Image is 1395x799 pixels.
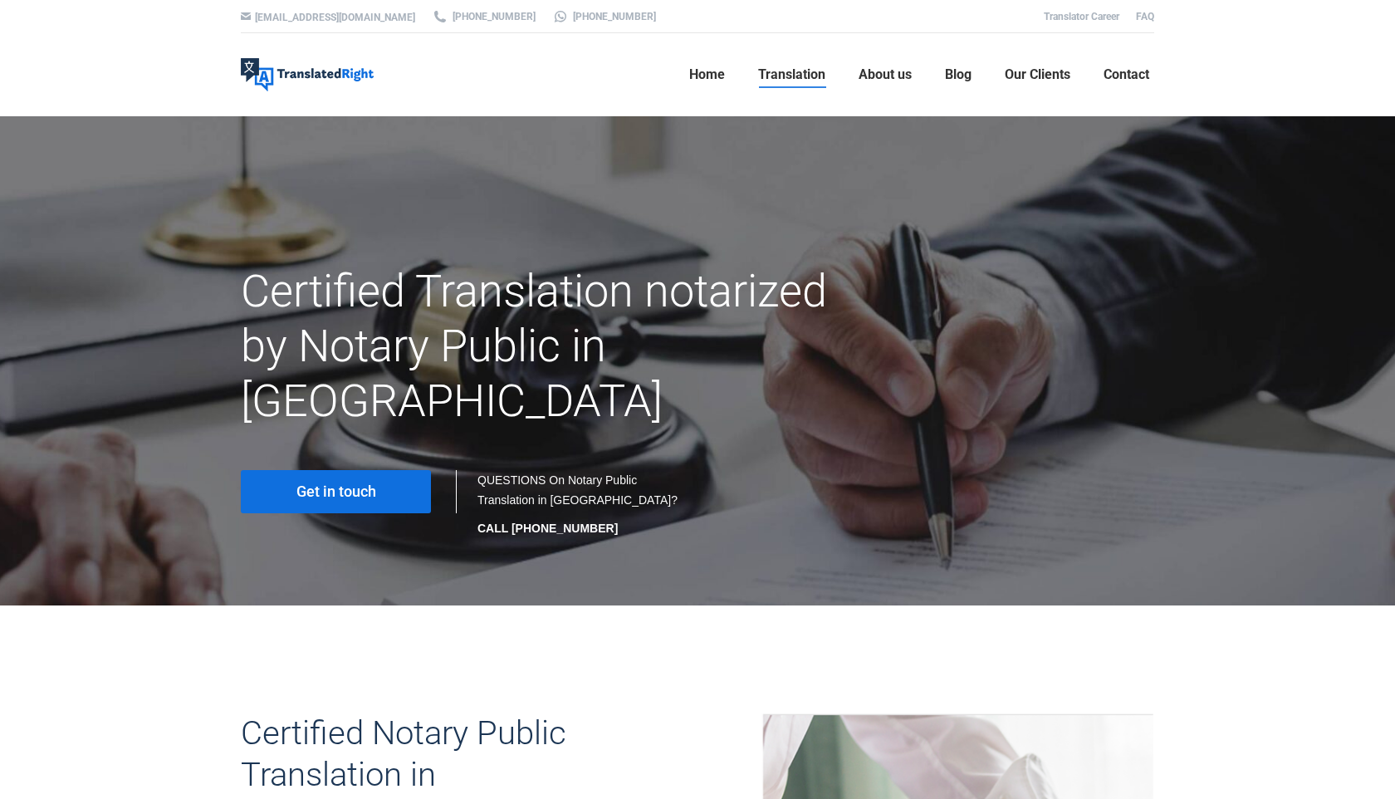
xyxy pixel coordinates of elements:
[1005,66,1070,83] span: Our Clients
[477,470,681,538] div: QUESTIONS On Notary Public Translation in [GEOGRAPHIC_DATA]?
[1099,48,1154,101] a: Contact
[1104,66,1149,83] span: Contact
[241,58,374,91] img: Translated Right
[552,9,656,24] a: [PHONE_NUMBER]
[477,522,618,535] strong: CALL [PHONE_NUMBER]
[753,48,830,101] a: Translation
[255,12,415,23] a: [EMAIL_ADDRESS][DOMAIN_NAME]
[241,470,431,513] a: Get in touch
[1136,11,1154,22] a: FAQ
[1000,48,1075,101] a: Our Clients
[296,483,376,500] span: Get in touch
[241,264,841,429] h1: Certified Translation notarized by Notary Public in [GEOGRAPHIC_DATA]
[684,48,730,101] a: Home
[940,48,976,101] a: Blog
[1044,11,1119,22] a: Translator Career
[854,48,917,101] a: About us
[758,66,825,83] span: Translation
[689,66,725,83] span: Home
[859,66,912,83] span: About us
[945,66,972,83] span: Blog
[432,9,536,24] a: [PHONE_NUMBER]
